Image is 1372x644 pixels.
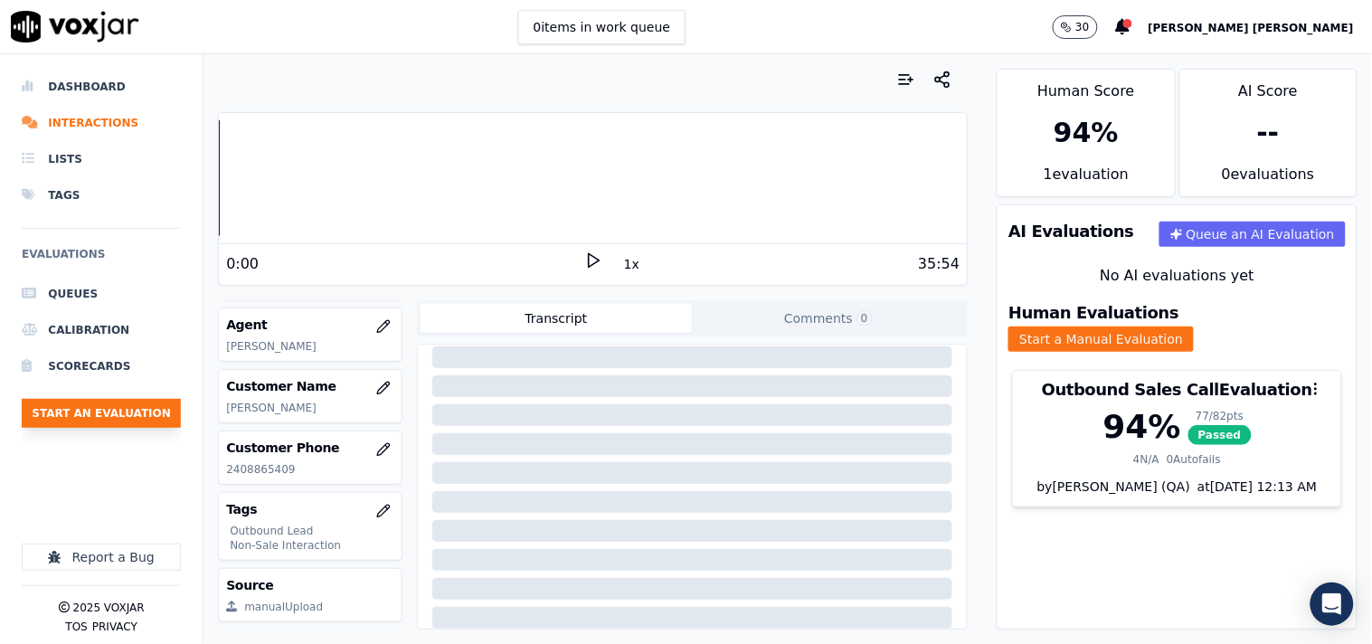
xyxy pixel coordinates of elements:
div: 35:54 [918,253,960,275]
p: Outbound Lead [230,524,393,538]
div: at [DATE] 12:13 AM [1190,478,1317,496]
button: 1x [620,251,643,277]
a: Interactions [22,105,181,141]
button: Report a Bug [22,544,181,571]
button: Privacy [92,620,137,634]
span: 0 [856,310,873,327]
div: 0 Autofails [1167,452,1221,467]
div: Human Score [998,70,1174,102]
button: Transcript [421,304,693,333]
button: 30 [1053,15,1097,39]
div: No AI evaluations yet [1012,265,1342,287]
p: Non-Sale Interaction [230,538,393,553]
span: [PERSON_NAME] [PERSON_NAME] [1149,22,1354,34]
a: Lists [22,141,181,177]
button: Start an Evaluation [22,399,181,428]
p: [PERSON_NAME] [226,339,393,354]
a: Tags [22,177,181,213]
p: 30 [1075,20,1089,34]
div: Open Intercom Messenger [1310,582,1354,626]
h3: AI Evaluations [1008,223,1134,240]
button: Start a Manual Evaluation [1008,327,1194,352]
button: Queue an AI Evaluation [1159,222,1346,247]
h3: Agent [226,316,393,334]
div: 77 / 82 pts [1188,409,1252,423]
span: Passed [1188,425,1252,445]
div: 1 evaluation [998,164,1174,196]
div: 0 evaluation s [1180,164,1357,196]
button: 30 [1053,15,1115,39]
div: manualUpload [244,600,323,614]
h3: Tags [226,500,393,518]
p: [PERSON_NAME] [226,401,393,415]
button: Comments [692,304,964,333]
div: 94 % [1054,117,1119,149]
a: Queues [22,276,181,312]
h6: Evaluations [22,243,181,276]
a: Dashboard [22,69,181,105]
button: 0items in work queue [518,10,686,44]
p: 2408865409 [226,462,393,477]
img: voxjar logo [11,11,139,43]
div: 4 N/A [1133,452,1159,467]
button: TOS [65,620,87,634]
div: AI Score [1180,70,1357,102]
h3: Human Evaluations [1008,305,1178,321]
p: 2025 Voxjar [73,601,145,615]
div: 94 % [1103,409,1181,445]
a: Scorecards [22,348,181,384]
div: -- [1257,117,1280,149]
div: 0:00 [226,253,259,275]
button: [PERSON_NAME] [PERSON_NAME] [1149,16,1372,38]
h3: Source [226,576,393,594]
a: Calibration [22,312,181,348]
div: by [PERSON_NAME] (QA) [1013,478,1341,507]
h3: Customer Phone [226,439,393,457]
h3: Customer Name [226,377,393,395]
